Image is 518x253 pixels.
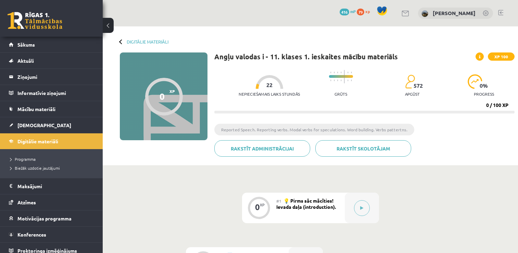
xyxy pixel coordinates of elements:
[10,156,36,162] span: Programma
[340,9,349,15] span: 416
[266,82,273,88] span: 22
[357,9,373,14] a: 79 xp
[433,10,476,16] a: [PERSON_NAME]
[17,122,71,128] span: [DEMOGRAPHIC_DATA]
[255,204,260,210] div: 0
[17,199,36,205] span: Atzīmes
[474,92,494,96] p: progress
[9,101,94,117] a: Mācību materiāli
[8,12,62,29] a: Rīgas 1. Tālmācības vidusskola
[9,194,94,210] a: Atzīmes
[344,70,345,83] img: icon-long-line-d9ea69661e0d244f92f715978eff75569469978d946b2353a9bb055b3ed8787d.svg
[480,83,488,89] span: 0 %
[10,156,96,162] a: Programma
[17,231,46,238] span: Konferences
[9,178,94,194] a: Maksājumi
[334,92,347,96] p: Grūts
[17,178,94,194] legend: Maksājumi
[330,80,331,81] img: icon-short-line-57e1e144782c952c97e751825c79c345078a6d821885a25fce030b3d8c18986b.svg
[414,83,423,89] span: 572
[421,10,428,17] img: Gustavs Siliņš
[214,140,310,157] a: Rakstīt administrācijai
[9,117,94,133] a: [DEMOGRAPHIC_DATA]
[10,165,60,171] span: Biežāk uzdotie jautājumi
[405,92,420,96] p: apgūst
[334,80,334,81] img: icon-short-line-57e1e144782c952c97e751825c79c345078a6d821885a25fce030b3d8c18986b.svg
[357,9,364,15] span: 79
[334,72,334,73] img: icon-short-line-57e1e144782c952c97e751825c79c345078a6d821885a25fce030b3d8c18986b.svg
[340,9,356,14] a: 416 mP
[315,140,411,157] a: Rakstīt skolotājam
[17,85,94,101] legend: Informatīvie ziņojumi
[9,210,94,226] a: Motivācijas programma
[169,89,175,94] span: XP
[214,124,414,135] li: Reported Speech. Reporting verbs. Modal verbs for speculations. Word building. Verbs pattertns.
[9,53,94,69] a: Aktuāli
[9,37,94,52] a: Sākums
[160,91,165,101] div: 0
[9,133,94,149] a: Digitālie materiāli
[10,165,96,171] a: Biežāk uzdotie jautājumi
[214,52,398,61] h1: Angļu valodas i - 11. klases 1. ieskaites mācību materiāls
[9,227,94,242] a: Konferences
[17,106,55,112] span: Mācību materiāli
[17,69,94,85] legend: Ziņojumi
[17,215,72,221] span: Motivācijas programma
[351,80,352,81] img: icon-short-line-57e1e144782c952c97e751825c79c345078a6d821885a25fce030b3d8c18986b.svg
[127,39,168,44] a: Digitālie materiāli
[260,203,265,207] div: XP
[9,85,94,101] a: Informatīvie ziņojumi
[365,9,370,14] span: xp
[351,72,352,73] img: icon-short-line-57e1e144782c952c97e751825c79c345078a6d821885a25fce030b3d8c18986b.svg
[276,197,336,210] span: 💡 Pirms sāc mācīties! Ievada daļa (introduction).
[17,58,34,64] span: Aktuāli
[337,80,338,81] img: icon-short-line-57e1e144782c952c97e751825c79c345078a6d821885a25fce030b3d8c18986b.svg
[17,41,35,48] span: Sākums
[337,72,338,73] img: icon-short-line-57e1e144782c952c97e751825c79c345078a6d821885a25fce030b3d8c18986b.svg
[276,198,281,204] span: #1
[330,72,331,73] img: icon-short-line-57e1e144782c952c97e751825c79c345078a6d821885a25fce030b3d8c18986b.svg
[350,9,356,14] span: mP
[9,69,94,85] a: Ziņojumi
[468,74,482,89] img: icon-progress-161ccf0a02000e728c5f80fcf4c31c7af3da0e1684b2b1d7c360e028c24a22f1.svg
[405,74,415,89] img: students-c634bb4e5e11cddfef0936a35e636f08e4e9abd3cc4e673bd6f9a4125e45ecb1.svg
[239,92,300,96] p: Nepieciešamais laiks stundās
[488,52,515,61] span: XP 100
[17,138,58,144] span: Digitālie materiāli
